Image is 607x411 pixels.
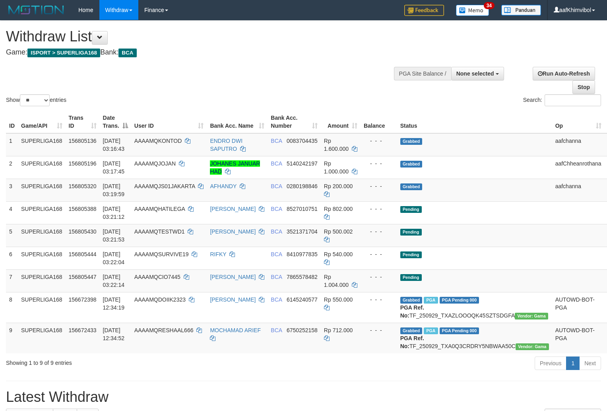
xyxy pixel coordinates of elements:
td: SUPERLIGA168 [18,224,66,247]
span: Copy 5140242197 to clipboard [287,160,318,167]
th: Bank Acc. Name: activate to sort column ascending [207,111,268,133]
span: 156672398 [69,296,97,303]
span: None selected [456,70,494,77]
span: Vendor URL: https://trx31.1velocity.biz [515,313,548,319]
th: Balance [361,111,397,133]
img: panduan.png [501,5,541,16]
th: Bank Acc. Number: activate to sort column ascending [268,111,321,133]
b: PGA Ref. No: [400,335,424,349]
span: Pending [400,229,422,236]
span: Copy 3521371704 to clipboard [287,228,318,235]
span: AAAAMQKONTOD [134,138,182,144]
button: None selected [451,67,504,80]
span: BCA [271,160,282,167]
span: Copy 8410977835 to clipboard [287,251,318,257]
a: Previous [535,356,566,370]
span: BCA [271,274,282,280]
a: ENDRO DWI SAPUTRO [210,138,242,152]
span: [DATE] 03:21:12 [103,206,125,220]
span: 34 [484,2,495,9]
div: PGA Site Balance / [394,67,451,80]
span: Marked by aafsoycanthlai [424,327,438,334]
div: Showing 1 to 9 of 9 entries [6,356,247,367]
span: BCA [271,183,282,189]
span: [DATE] 03:21:53 [103,228,125,243]
div: - - - [364,137,394,145]
td: 3 [6,179,18,201]
div: - - - [364,228,394,236]
td: AUTOWD-BOT-PGA [552,323,605,353]
span: AAAAMQCIO7445 [134,274,180,280]
input: Search: [545,94,601,106]
div: - - - [364,205,394,213]
th: Status [397,111,552,133]
span: AAAAMQJOJAN [134,160,176,167]
span: Rp 1.000.000 [324,160,349,175]
span: [DATE] 03:16:43 [103,138,125,152]
span: [DATE] 03:17:45 [103,160,125,175]
span: Rp 200.000 [324,183,353,189]
td: 4 [6,201,18,224]
span: BCA [271,251,282,257]
td: 1 [6,133,18,156]
label: Show entries [6,94,66,106]
a: RIFKY [210,251,226,257]
span: Grabbed [400,183,423,190]
a: JOHANES JANUAR HAD [210,160,260,175]
td: SUPERLIGA168 [18,269,66,292]
td: aafChheanrothana [552,156,605,179]
img: MOTION_logo.png [6,4,66,16]
th: Trans ID: activate to sort column ascending [66,111,100,133]
span: BCA [271,296,282,303]
span: PGA Pending [440,297,479,304]
span: Rp 1.600.000 [324,138,349,152]
span: 156805320 [69,183,97,189]
span: Copy 7865578482 to clipboard [287,274,318,280]
span: BCA [271,138,282,144]
th: User ID: activate to sort column ascending [131,111,207,133]
td: SUPERLIGA168 [18,156,66,179]
td: 2 [6,156,18,179]
span: Copy 6145240577 to clipboard [287,296,318,303]
span: 156672433 [69,327,97,333]
a: Stop [572,80,595,94]
span: BCA [271,228,282,235]
h4: Game: Bank: [6,49,397,56]
div: - - - [364,160,394,168]
a: [PERSON_NAME] [210,228,256,235]
span: ISPORT > SUPERLIGA168 [27,49,100,57]
td: TF_250929_TXA0Q3CRDRY5NBWAA50C [397,323,552,353]
span: 156805444 [69,251,97,257]
div: - - - [364,296,394,304]
a: 1 [566,356,580,370]
a: AFHANDY [210,183,237,189]
span: 156805430 [69,228,97,235]
td: SUPERLIGA168 [18,179,66,201]
th: Date Trans.: activate to sort column descending [100,111,131,133]
span: Pending [400,206,422,213]
a: Run Auto-Refresh [533,67,595,80]
span: 156805196 [69,160,97,167]
h1: Latest Withdraw [6,389,601,405]
img: Button%20Memo.svg [456,5,489,16]
td: SUPERLIGA168 [18,323,66,353]
span: Copy 0083704435 to clipboard [287,138,318,144]
span: Grabbed [400,161,423,168]
span: Copy 0280198846 to clipboard [287,183,318,189]
td: 9 [6,323,18,353]
td: SUPERLIGA168 [18,133,66,156]
span: 156805447 [69,274,97,280]
span: BCA [271,327,282,333]
a: [PERSON_NAME] [210,206,256,212]
td: 6 [6,247,18,269]
h1: Withdraw List [6,29,397,45]
span: BCA [271,206,282,212]
td: 7 [6,269,18,292]
span: BCA [118,49,136,57]
span: 156805136 [69,138,97,144]
span: AAAAMQDOIIK2323 [134,296,186,303]
span: AAAAMQHATILEGA [134,206,185,212]
td: TF_250929_TXAZLOOOQK45SZTSDGFA [397,292,552,323]
td: aafchanna [552,179,605,201]
span: Grabbed [400,297,423,304]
